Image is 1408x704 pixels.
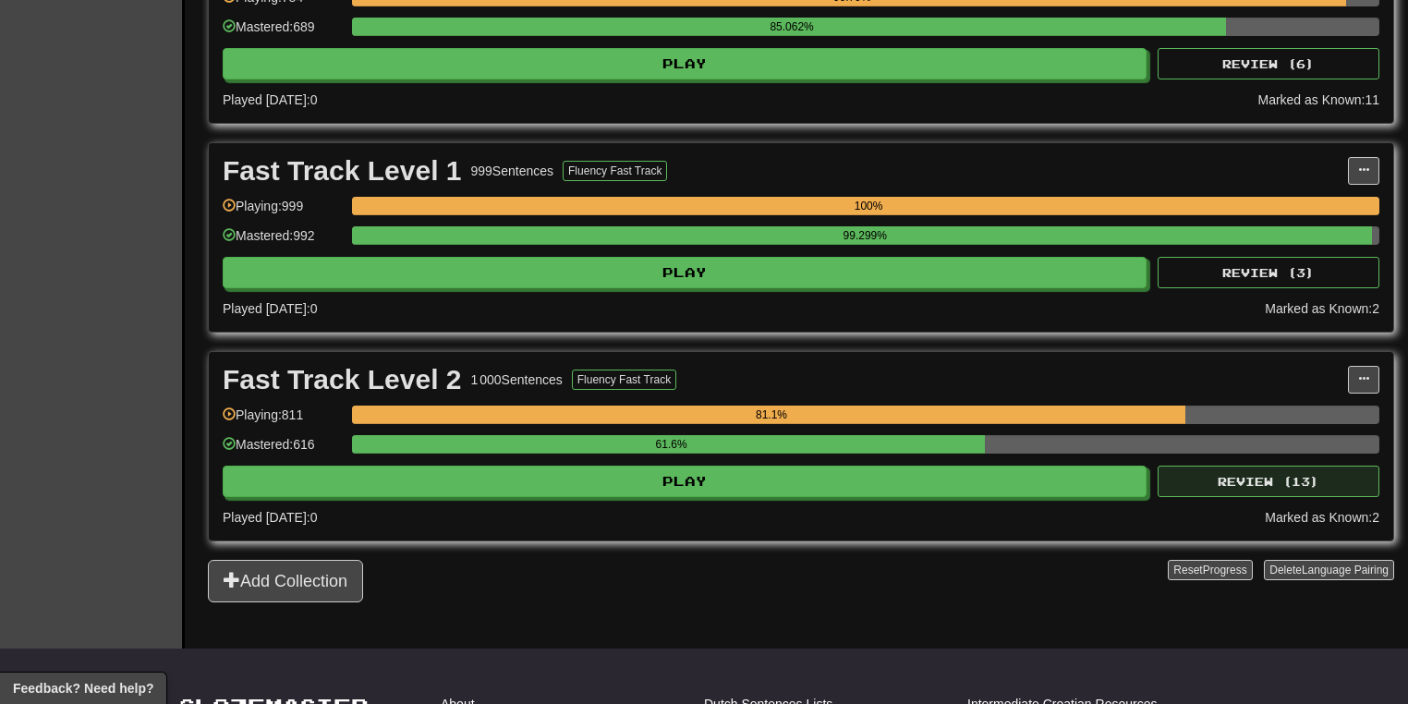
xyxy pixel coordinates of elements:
[13,679,153,698] span: Open feedback widget
[358,226,1372,245] div: 99.299%
[223,257,1147,288] button: Play
[471,162,554,180] div: 999 Sentences
[358,18,1226,36] div: 85.062%
[223,197,343,227] div: Playing: 999
[1302,564,1389,577] span: Language Pairing
[223,48,1147,79] button: Play
[1264,560,1394,580] button: DeleteLanguage Pairing
[208,560,363,602] button: Add Collection
[223,510,317,525] span: Played [DATE]: 0
[223,226,343,257] div: Mastered: 992
[358,406,1185,424] div: 81.1%
[471,370,563,389] div: 1 000 Sentences
[358,197,1379,215] div: 100%
[223,18,343,48] div: Mastered: 689
[572,370,676,390] button: Fluency Fast Track
[1265,508,1379,527] div: Marked as Known: 2
[1158,257,1379,288] button: Review (3)
[223,366,462,394] div: Fast Track Level 2
[358,435,985,454] div: 61.6%
[223,92,317,107] span: Played [DATE]: 0
[223,406,343,436] div: Playing: 811
[223,435,343,466] div: Mastered: 616
[223,157,462,185] div: Fast Track Level 1
[223,301,317,316] span: Played [DATE]: 0
[1203,564,1247,577] span: Progress
[223,466,1147,497] button: Play
[563,161,667,181] button: Fluency Fast Track
[1257,91,1379,109] div: Marked as Known: 11
[1265,299,1379,318] div: Marked as Known: 2
[1158,48,1379,79] button: Review (6)
[1158,466,1379,497] button: Review (13)
[1168,560,1252,580] button: ResetProgress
